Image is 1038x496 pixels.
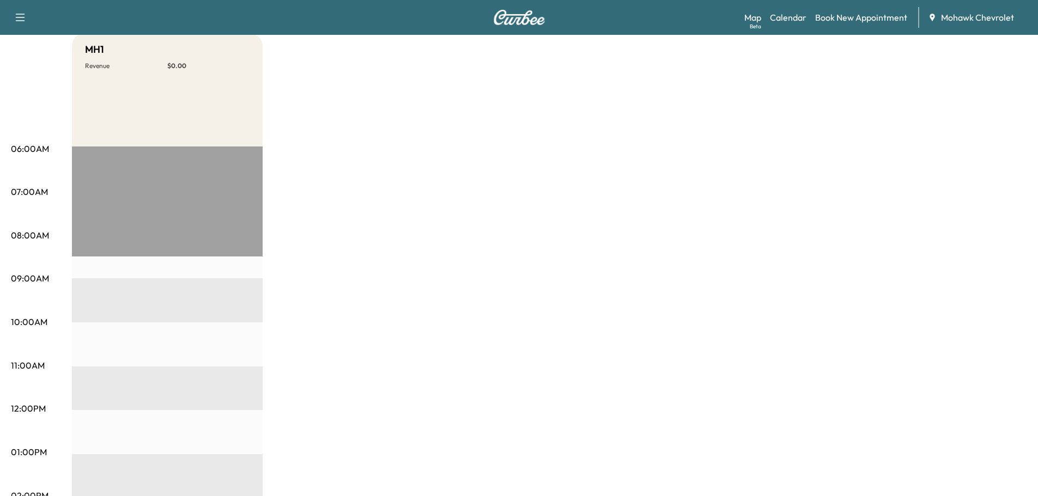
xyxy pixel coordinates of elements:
[770,11,806,24] a: Calendar
[11,359,45,372] p: 11:00AM
[815,11,907,24] a: Book New Appointment
[85,62,167,70] p: Revenue
[750,22,761,30] div: Beta
[11,142,49,155] p: 06:00AM
[11,229,49,242] p: 08:00AM
[11,185,48,198] p: 07:00AM
[167,62,250,70] p: $ 0.00
[941,11,1014,24] span: Mohawk Chevrolet
[493,10,545,25] img: Curbee Logo
[11,315,47,328] p: 10:00AM
[744,11,761,24] a: MapBeta
[11,402,46,415] p: 12:00PM
[11,445,47,458] p: 01:00PM
[11,272,49,285] p: 09:00AM
[85,42,104,57] h5: MH1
